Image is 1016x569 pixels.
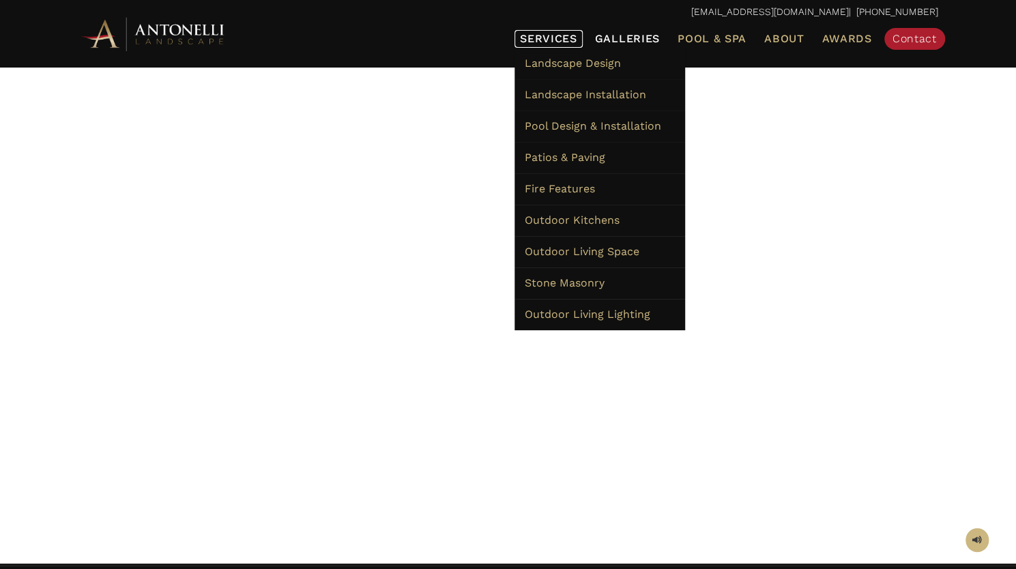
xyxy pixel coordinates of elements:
[590,30,665,48] a: Galleries
[884,28,945,50] a: Contact
[691,6,849,17] a: [EMAIL_ADDRESS][DOMAIN_NAME]
[78,15,229,53] img: Antonelli Horizontal Logo
[764,33,804,44] span: About
[525,151,605,164] span: Patios & Paving
[678,32,746,45] span: Pool & Spa
[514,205,685,236] a: Outdoor Kitchens
[672,30,752,48] a: Pool & Spa
[514,236,685,267] a: Outdoor Living Space
[525,182,595,195] span: Fire Features
[525,214,620,227] span: Outdoor Kitchens
[514,267,685,299] a: Stone Masonry
[514,79,685,111] a: Landscape Installation
[525,57,621,70] span: Landscape Design
[514,48,685,79] a: Landscape Design
[514,30,583,48] a: Services
[514,111,685,142] a: Pool Design & Installation
[514,299,685,330] a: Outdoor Living Lighting
[514,142,685,173] a: Patios & Paving
[525,119,661,132] span: Pool Design & Installation
[525,88,646,101] span: Landscape Installation
[595,32,660,45] span: Galleries
[525,308,650,321] span: Outdoor Living Lighting
[78,3,938,21] p: | [PHONE_NUMBER]
[759,30,810,48] a: About
[892,32,937,45] span: Contact
[525,245,639,258] span: Outdoor Living Space
[816,30,877,48] a: Awards
[525,276,605,289] span: Stone Masonry
[822,32,871,45] span: Awards
[514,173,685,205] a: Fire Features
[520,33,577,44] span: Services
